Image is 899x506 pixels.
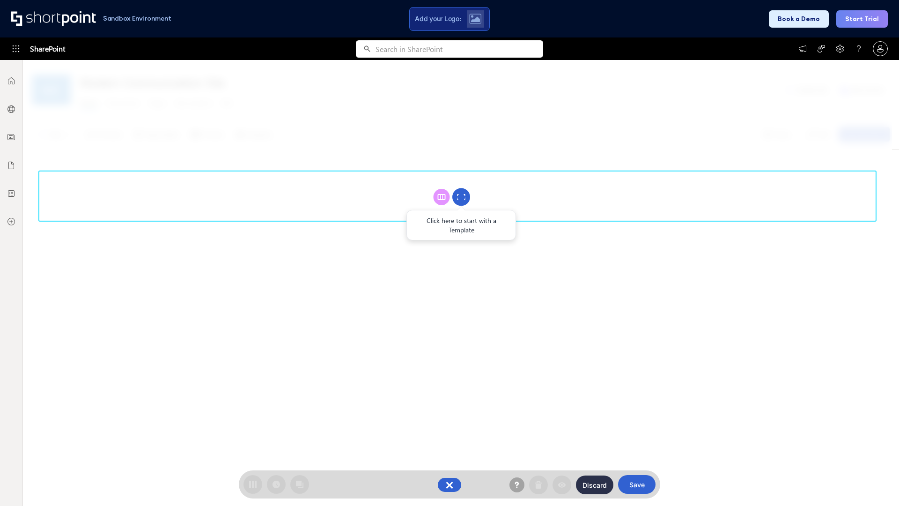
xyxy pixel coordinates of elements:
[618,475,656,494] button: Save
[769,10,829,28] button: Book a Demo
[30,37,65,60] span: SharePoint
[415,15,461,23] span: Add your Logo:
[576,476,613,494] button: Discard
[376,40,543,58] input: Search in SharePoint
[103,16,171,21] h1: Sandbox Environment
[836,10,888,28] button: Start Trial
[469,14,481,24] img: Upload logo
[852,461,899,506] iframe: Chat Widget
